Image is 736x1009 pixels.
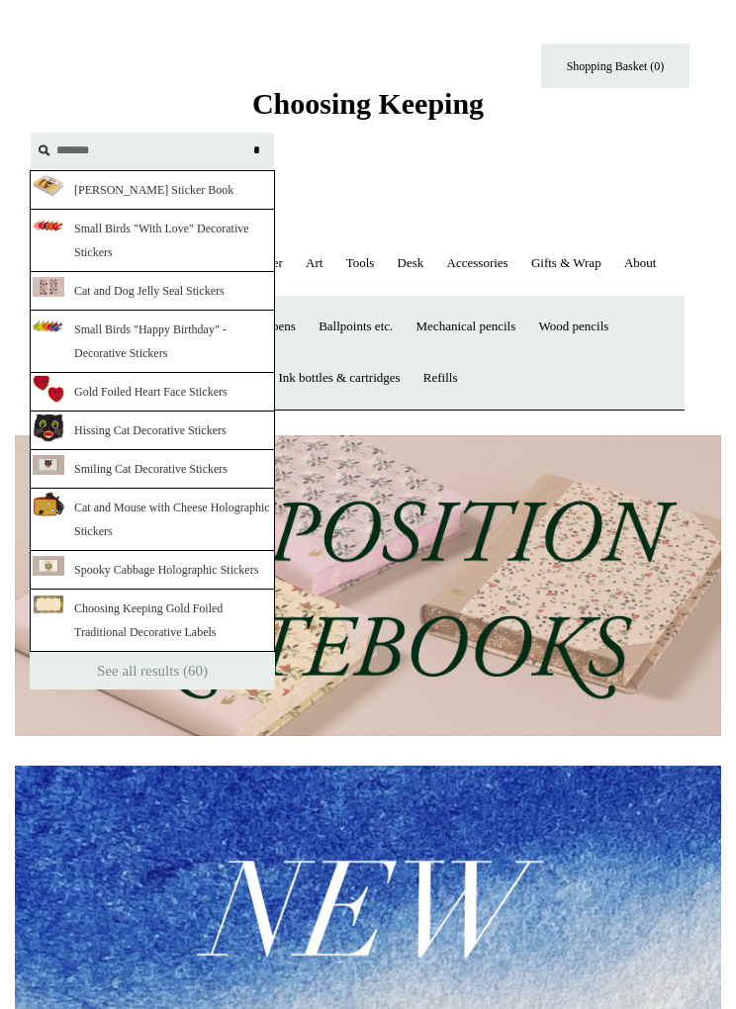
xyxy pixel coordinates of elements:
[30,489,275,551] a: Cat and Mouse with Cheese Holographic Stickers
[521,237,611,290] a: Gifts & Wrap
[33,277,64,297] img: CopyrightChoosingKepeingBSMarch20221705717058RT_thumb.jpg
[407,301,526,353] a: Mechanical pencils
[30,652,275,689] a: See all results (60)
[529,301,619,353] a: Wood pencils
[15,435,721,736] img: 202302 Composition ledgers.jpg__PID:69722ee6-fa44-49dd-a067-31375e5d54ec
[33,320,64,332] img: cZR02QD3Hb54DjtWajMFIiGxouy5yJJBu186C8BCQXk_thumb.png
[268,352,410,405] a: Ink bottles & cartridges
[414,352,468,405] a: Refills
[437,237,518,290] a: Accessories
[30,210,275,272] a: Small Birds "With Love" Decorative Stickers
[388,237,434,290] a: Desk
[252,87,484,120] span: Choosing Keeping
[30,412,275,450] a: Hissing Cat Decorative Stickers
[33,455,64,475] img: CopyrightChoosingKeeping20210205CatWithBowLabels_thumb.jpg
[30,170,275,210] a: [PERSON_NAME] Sticker Book
[30,272,275,311] a: Cat and Dog Jelly Seal Stickers
[30,551,275,590] a: Spooky Cabbage Holographic Stickers
[309,301,403,353] a: Ballpoints etc.
[33,595,64,614] img: Ab7ztYDFJJxRxrlgV-UJ67wWigU9y-RUK9NIjYbnDYU_thumb.png
[614,237,667,290] a: About
[33,175,64,197] img: UhXn7L7Z4MJvGksWZ7LdworO2LdxTf3sOhRHc3s79Ho_thumb.png
[33,374,64,403] img: KUxGt6gsBFKZyG9mWO7ePsyma5vyQLRiVDR3i5IjFuk_thumb.png
[33,492,64,516] img: Hm818EYTFW3ZIXC89hIWn6dqeN31BBVA_PMIH0sUzzU_thumb.png
[33,556,64,576] img: CopyrightChoosingKeeping20241017PC20438RT_thumb.jpg
[30,311,275,373] a: Small Birds "Happy Birthday" - Decorative Stickers
[30,590,275,652] a: Choosing Keeping Gold Foiled Traditional Decorative Labels
[30,373,275,412] a: Gold Foiled Heart Face Stickers
[296,237,332,290] a: Art
[30,450,275,489] a: Smiling Cat Decorative Stickers
[336,237,385,290] a: Tools
[541,44,690,88] a: Shopping Basket (0)
[252,103,484,117] a: Choosing Keeping
[33,219,64,231] img: NAbA9TEZPZqZvTLE6CmKQbvIpSAoc5Yv0HVjq4B2loQ_thumb.png
[33,413,64,442] img: 9VA5cgCa0yt19arz2iW6Oka6PZyfPAfwHEPtZODjWkM_thumb.png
